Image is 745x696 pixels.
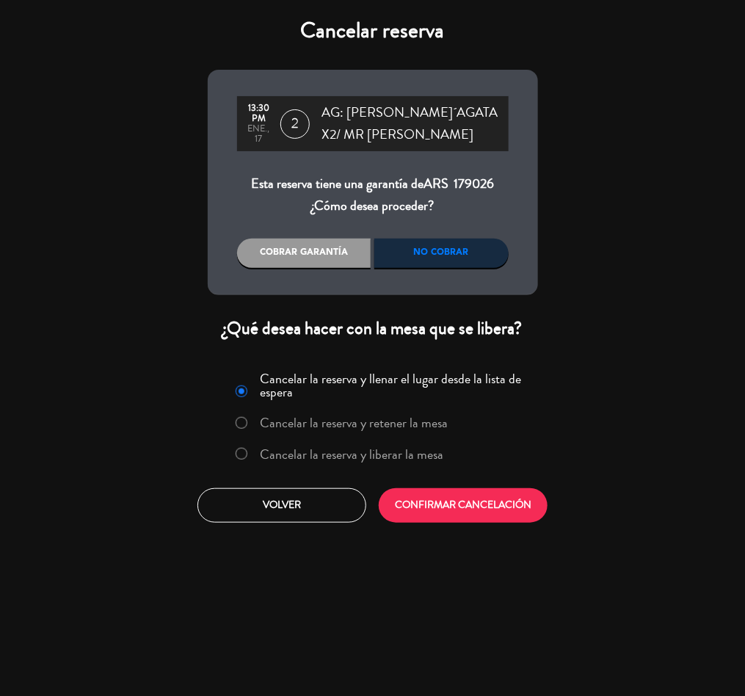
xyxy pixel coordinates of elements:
button: Volver [197,488,366,523]
label: Cancelar la reserva y llenar el lugar desde la lista de espera [260,372,528,399]
label: Cancelar la reserva y retener la mesa [260,416,448,429]
span: 179026 [454,174,494,193]
span: 2 [280,109,310,139]
h4: Cancelar reserva [208,18,538,44]
div: ¿Qué desea hacer con la mesa que se libera? [208,317,538,340]
div: 13:30 PM [244,104,274,124]
span: ARS [424,174,448,193]
div: Cobrar garantía [237,239,371,268]
label: Cancelar la reserva y liberar la mesa [260,448,443,461]
div: Esta reserva tiene una garantía de ¿Cómo desea proceder? [237,173,509,217]
div: ene., 17 [244,124,274,145]
span: AG: [PERSON_NAME]´AGATA X2/ MR [PERSON_NAME] [321,102,509,145]
div: No cobrar [374,239,509,268]
button: CONFIRMAR CANCELACIÓN [379,488,548,523]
